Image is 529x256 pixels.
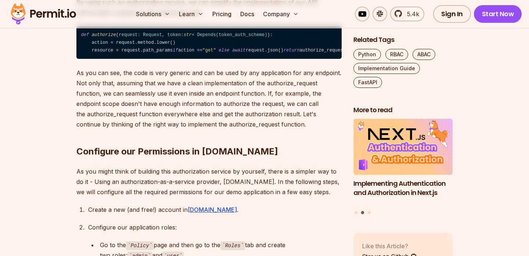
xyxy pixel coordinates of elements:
span: "get" [202,48,216,53]
span: await [232,48,246,53]
button: Go to slide 2 [361,211,364,214]
code: Policy [126,241,154,250]
a: RBAC [385,49,408,60]
button: Go to slide 1 [355,211,357,214]
a: Start Now [474,5,522,23]
code: Roles [220,241,245,250]
button: Go to slide 3 [368,211,371,214]
span: if [173,48,178,53]
button: Learn [176,7,206,21]
a: Implementation Guide [353,63,420,74]
span: def [81,32,89,38]
h2: More to read [353,106,453,115]
a: Docs [237,7,257,21]
img: Permit logo [7,1,79,26]
p: As you can see, the code is very generic and can be used by any application for any endpoint. Not... [76,68,342,129]
div: Posts [353,119,453,216]
a: [DOMAIN_NAME] [188,206,237,213]
p: Like this Article? [362,242,417,250]
a: ABAC [413,49,435,60]
p: Create a new (and free!) account in . [88,205,342,215]
button: Company [260,7,302,21]
a: Python [353,49,381,60]
img: Implementing Authentication and Authorization in Next.js [353,119,453,175]
p: Configure our application roles: [88,222,342,232]
h2: Configure our Permissions in [DOMAIN_NAME] [76,116,342,157]
h2: Related Tags [353,35,453,45]
code: ( ): action = request.method.lower() resource = request.path_params action == request.json() auth... [76,26,342,59]
p: As you might think of building this authorization service by yourself, there is a simpler way to ... [76,166,342,197]
span: return [284,48,300,53]
button: Solutions [133,7,173,21]
a: 5.4k [390,7,424,21]
span: request: Request, token: = Depends( ) [119,32,267,38]
span: 5.4k [403,10,419,18]
span: authorize [92,32,116,38]
span: token_auth_scheme [219,32,264,38]
h3: Implementing Authentication and Authorization in Next.js [353,179,453,198]
li: 2 of 3 [353,119,453,207]
a: Implementing Authentication and Authorization in Next.jsImplementing Authentication and Authoriza... [353,119,453,207]
a: FastAPI [353,77,382,88]
span: str [184,32,192,38]
span: else [219,48,229,53]
a: Sign In [433,5,471,23]
a: Pricing [209,7,234,21]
